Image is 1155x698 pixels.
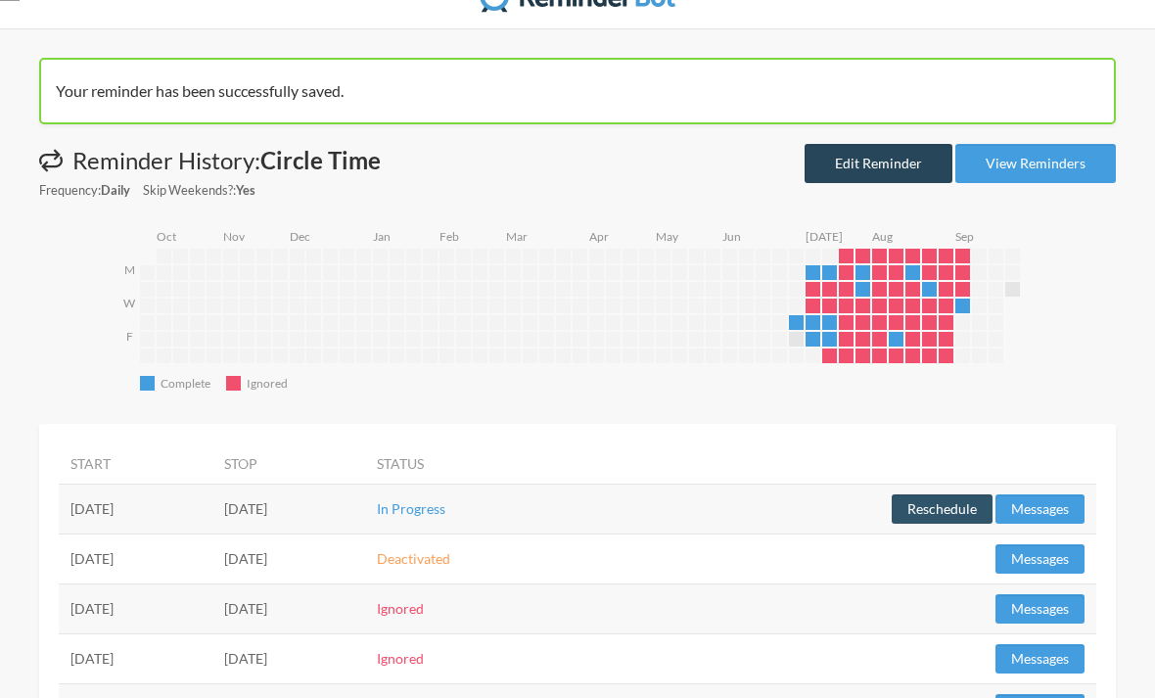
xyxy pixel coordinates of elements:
h1: Reminder History: [39,145,381,178]
td: In Progress [365,485,597,535]
td: [DATE] [59,584,212,634]
td: [DATE] [212,634,366,684]
text: [DATE] [806,230,843,245]
button: Reschedule [892,495,993,525]
button: Messages [995,495,1085,525]
text: Complete [161,377,210,392]
a: Edit Reminder [805,145,952,184]
td: [DATE] [212,584,366,634]
text: Jun [722,230,741,245]
th: Start [59,444,212,486]
td: [DATE] [212,485,366,535]
text: F [126,330,133,345]
small: Skip Weekends?: [143,182,255,201]
text: Ignored [247,377,288,392]
a: View Reminders [955,145,1116,184]
text: Aug [872,230,893,245]
text: Nov [223,230,246,245]
strong: Yes [236,183,255,199]
td: [DATE] [212,535,366,584]
td: Ignored [365,634,597,684]
text: M [124,263,135,278]
th: Status [365,444,597,486]
text: May [656,230,679,245]
text: Apr [589,230,609,245]
button: Messages [995,645,1085,675]
button: Messages [995,595,1085,625]
strong: Daily [101,183,130,199]
text: W [123,297,136,311]
text: Sep [955,230,974,245]
button: Messages [995,545,1085,575]
text: Jan [373,230,391,245]
strong: Circle Time [260,147,381,175]
small: Frequency: [39,182,130,201]
td: [DATE] [59,485,212,535]
td: [DATE] [59,535,212,584]
td: Ignored [365,584,597,634]
td: [DATE] [59,634,212,684]
text: Mar [506,230,528,245]
th: Stop [212,444,366,486]
text: Dec [290,230,310,245]
td: Deactivated [365,535,597,584]
span: Your reminder has been successfully saved. [56,82,344,101]
text: Feb [439,230,459,245]
text: Oct [157,230,177,245]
